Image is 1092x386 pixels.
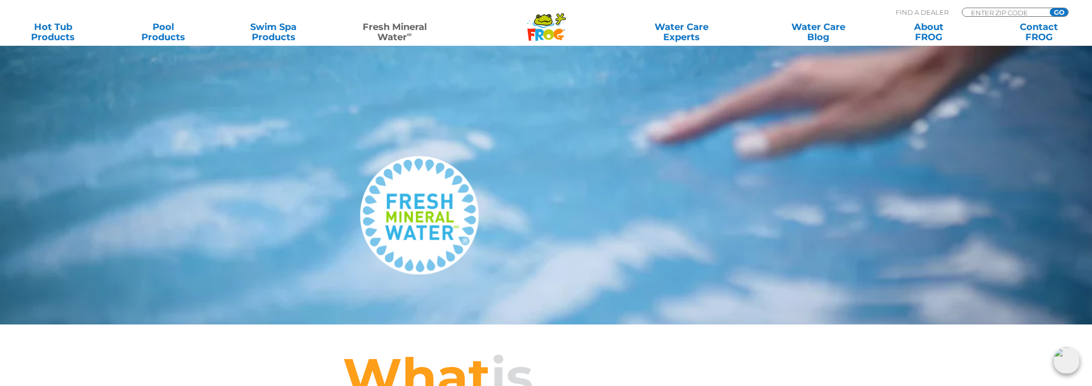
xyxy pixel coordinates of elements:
[886,22,972,42] a: AboutFROG
[10,22,96,42] a: Hot TubProducts
[970,8,1039,17] input: Zip Code Form
[341,22,448,42] a: Fresh MineralWater∞
[407,30,412,38] sup: ∞
[121,22,206,42] a: PoolProducts
[612,22,751,42] a: Water CareExperts
[1053,347,1080,374] img: openIcon
[1050,8,1068,16] input: GO
[776,22,862,42] a: Water CareBlog
[996,22,1082,42] a: ContactFROG
[896,8,949,17] p: Find A Dealer
[230,22,316,42] a: Swim SpaProducts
